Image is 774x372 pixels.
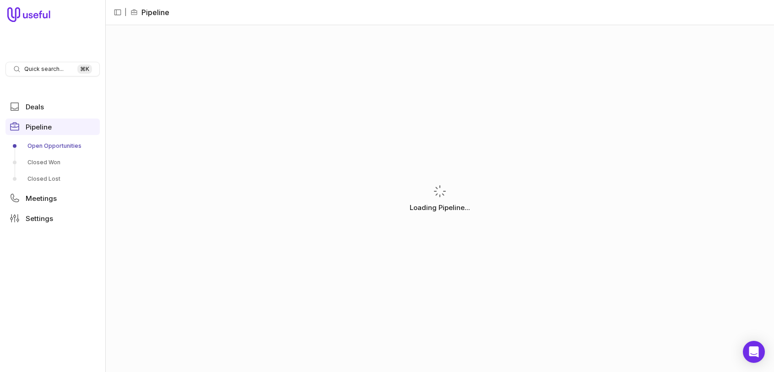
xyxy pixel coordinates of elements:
button: Collapse sidebar [111,5,124,19]
span: | [124,7,127,18]
a: Settings [5,210,100,226]
span: Settings [26,215,53,222]
span: Quick search... [24,65,64,73]
a: Deals [5,98,100,115]
kbd: ⌘ K [77,65,92,74]
span: Deals [26,103,44,110]
span: Pipeline [26,124,52,130]
a: Closed Won [5,155,100,170]
a: Pipeline [5,119,100,135]
li: Pipeline [130,7,169,18]
p: Loading Pipeline... [410,202,470,213]
a: Open Opportunities [5,139,100,153]
div: Pipeline submenu [5,139,100,186]
a: Meetings [5,190,100,206]
div: Open Intercom Messenger [743,341,765,363]
a: Closed Lost [5,172,100,186]
span: Meetings [26,195,57,202]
